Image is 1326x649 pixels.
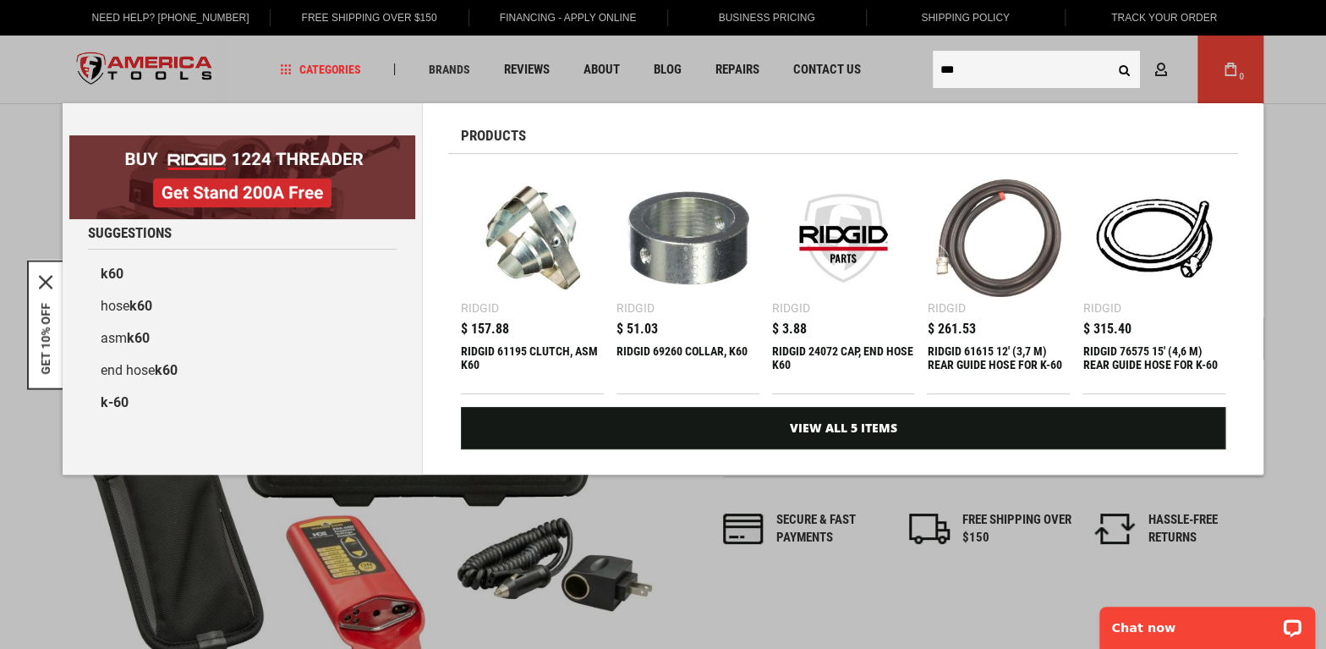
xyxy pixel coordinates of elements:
span: Categories [280,63,361,75]
img: RIDGID 76575 15' (4,6 M) REAR GUIDE HOSE FOR K-60 [1091,175,1217,301]
span: $ 157.88 [461,322,509,336]
b: k60 [101,266,123,282]
a: RIDGID 61615 12' (3,7 M) REAR GUIDE HOSE FOR K-60 Ridgid $ 261.53 RIDGID 61615 12' (3,7 M) REAR G... [927,167,1070,393]
a: RIDGID 24072 CAP, END HOSE K60 Ridgid $ 3.88 RIDGID 24072 CAP, END HOSE K60 [772,167,915,393]
button: Search [1108,53,1140,85]
span: $ 51.03 [616,322,658,336]
span: Brands [429,63,470,75]
div: Ridgid [927,302,965,314]
a: RIDGID 61195 CLUTCH, ASM K60 Ridgid $ 157.88 RIDGID 61195 CLUTCH, ASM K60 [461,167,604,393]
span: $ 261.53 [927,322,975,336]
img: RIDGID 61615 12' (3,7 M) REAR GUIDE HOSE FOR K-60 [935,175,1061,301]
div: Ridgid [461,302,499,314]
a: end hosek60 [88,355,397,387]
a: RIDGID 76575 15' (4,6 M) REAR GUIDE HOSE FOR K-60 Ridgid $ 315.40 RIDGID 76575 15' (4,6 M) REAR G... [1082,167,1225,393]
b: k60 [129,298,152,314]
b: k60 [155,362,178,378]
a: View All 5 Items [461,407,1225,449]
div: RIDGID 24072 CAP, END HOSE K60 [772,344,915,385]
span: $ 315.40 [1082,322,1131,336]
div: Ridgid [1082,302,1121,314]
span: Suggestions [88,226,172,240]
a: asmk60 [88,322,397,355]
span: Products [461,129,526,143]
img: RIDGID 61195 CLUTCH, ASM K60 [469,175,595,301]
div: RIDGID 69260 COLLAR, K60 [616,344,759,385]
div: Ridgid [772,302,810,314]
span: $ 3.88 [772,322,807,336]
div: RIDGID 76575 15' (4,6 M) REAR GUIDE HOSE FOR K-60 [1082,344,1225,385]
a: k-60 [88,387,397,419]
a: hosek60 [88,290,397,322]
a: Categories [272,58,369,81]
a: BOGO: Buy RIDGID® 1224 Threader, Get Stand 200A Free! [69,135,415,148]
a: Brands [421,58,478,81]
iframe: LiveChat chat widget [1088,596,1326,649]
button: GET 10% OFF [39,302,52,374]
img: RIDGID 69260 COLLAR, K60 [625,175,751,301]
img: BOGO: Buy RIDGID® 1224 Threader, Get Stand 200A Free! [69,135,415,219]
b: k60 [127,330,150,346]
img: RIDGID 24072 CAP, END HOSE K60 [781,175,907,301]
div: RIDGID 61615 12' (3,7 M) REAR GUIDE HOSE FOR K-60 [927,344,1070,385]
b: k-60 [101,394,129,410]
a: k60 [88,258,397,290]
svg: close icon [39,275,52,289]
div: RIDGID 61195 CLUTCH, ASM K60 [461,344,604,385]
button: Close [39,275,52,289]
a: RIDGID 69260 COLLAR, K60 Ridgid $ 51.03 RIDGID 69260 COLLAR, K60 [616,167,759,393]
div: Ridgid [616,302,655,314]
